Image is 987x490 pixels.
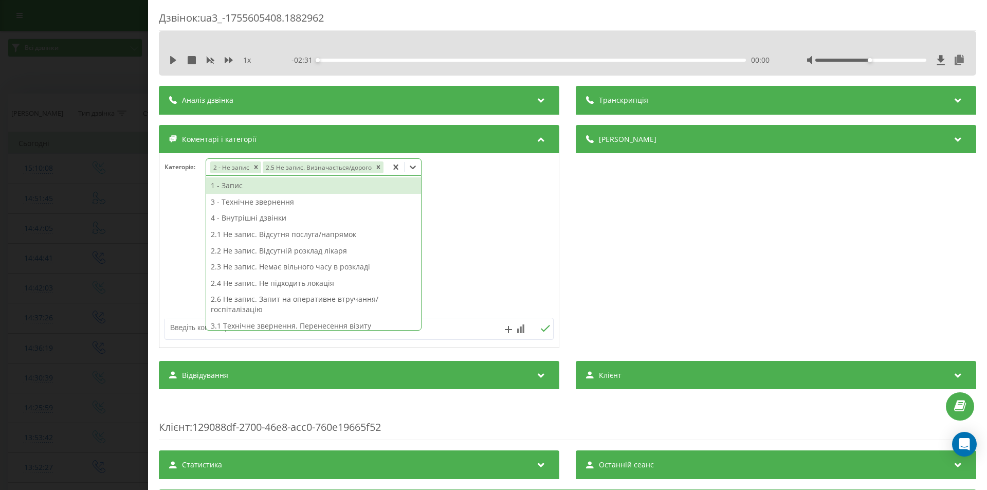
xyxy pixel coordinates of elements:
span: [PERSON_NAME] [599,134,656,144]
span: Відвідування [182,370,228,380]
span: Клієнт [599,370,622,380]
div: 3.1 Технічне звернення. Перенесення візиту [206,318,421,334]
span: Коментарі і категорії [182,134,257,144]
div: 1 - Запис [206,177,421,194]
span: Клієнт [159,420,190,434]
div: 2.2 Не запис. Відсутній розклад лікаря [206,243,421,259]
div: 2.3 Не запис. Немає вільного часу в розкладі [206,259,421,275]
div: 2.6 Не запис. Запит на оперативне втручання/госпіталізацію [206,291,421,317]
div: 2.1 Не запис. Відсутня послуга/напрямок [206,226,421,243]
span: Аналіз дзвінка [182,95,233,105]
div: Accessibility label [316,58,320,62]
span: Статистика [182,460,222,470]
span: Транскрипція [599,95,648,105]
span: 1 x [243,55,251,65]
div: Open Intercom Messenger [952,432,977,457]
span: 00:00 [751,55,770,65]
div: 2 - Не запис [210,161,251,173]
span: - 02:31 [291,55,318,65]
div: Дзвінок : ua3_-1755605408.1882962 [159,11,976,31]
div: Accessibility label [868,58,872,62]
span: Останній сеанс [599,460,654,470]
div: 3 - Технічне звернення [206,194,421,210]
h4: Категорія : [164,164,206,171]
div: Remove 2 - Не запис [251,161,261,173]
div: 2.4 Не запис. Не підходить локація [206,275,421,292]
div: 2.5 Не запис. Визначається/дорого [263,161,373,173]
div: 4 - Внутрішні дзвінки [206,210,421,226]
div: Remove 2.5 Не запис. Визначається/дорого [373,161,383,173]
div: : 129088df-2700-46e8-acc0-760e19665f52 [159,400,976,440]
